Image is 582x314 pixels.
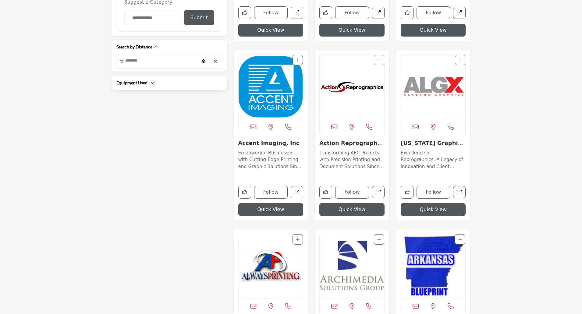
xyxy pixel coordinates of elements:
[239,234,303,298] a: Open Listing in new tab
[319,24,385,37] button: Quick View
[238,140,303,146] h3: Accent Imaging, Inc
[335,186,369,199] button: Follow
[401,150,466,170] p: Excellence in Reprographics: A Legacy of Innovation and Client Satisfaction Founded in [DATE], th...
[291,7,303,19] a: Open a-e-reprographics-az in new tab
[254,186,288,199] button: Follow
[401,55,466,119] img: Alabama Graphics & Engineering Supply, Inc.
[238,24,303,37] button: Quick View
[401,148,466,170] a: Excellence in Reprographics: A Legacy of Innovation and Client Satisfaction Founded in [DATE], th...
[319,203,385,216] button: Quick View
[377,58,381,62] a: Add To List
[320,234,384,298] a: Open Listing in new tab
[199,55,208,68] div: Choose your current location
[319,148,385,170] a: Transforming AEC Projects with Precision Printing and Document Solutions Since [DATE]. Since [DAT...
[116,80,149,86] h2: Equipment Used:
[254,6,288,19] button: Follow
[291,186,303,199] a: Open accent-imaging-inc in new tab
[320,55,384,119] a: Open Listing in new tab
[401,140,464,153] a: [US_STATE] Graphics & E...
[401,186,413,199] button: Like company
[319,140,385,146] h3: Action Reprographics
[117,55,199,67] input: Search Location
[458,237,462,242] a: Add To List
[296,58,300,62] a: Add To List
[401,234,466,298] a: Open Listing in new tab
[319,140,383,153] a: Action Reprographics...
[319,186,332,199] button: Like company
[124,11,181,25] input: Category Name
[184,10,214,25] button: Submit
[335,6,369,19] button: Follow
[238,186,251,199] button: Like company
[458,58,462,62] a: Add To List
[417,6,450,19] button: Follow
[401,55,466,119] a: Open Listing in new tab
[238,148,303,170] a: Empowering Businesses with Cutting-Edge Printing and Graphic Solutions Since [DATE] Founded in [D...
[417,186,450,199] button: Follow
[116,44,152,50] h2: Search by Distance
[239,234,303,298] img: Always Printing, Inc.
[320,55,384,119] img: Action Reprographics
[377,237,381,242] a: Add To List
[239,55,303,119] a: Open Listing in new tab
[401,234,466,298] img: Arkansas Blueprint Co.
[453,7,466,19] a: Open abc-blueprints in new tab
[238,150,303,170] p: Empowering Businesses with Cutting-Edge Printing and Graphic Solutions Since [DATE] Founded in [D...
[401,6,413,19] button: Like company
[401,203,466,216] button: Quick View
[401,140,466,146] h3: Alabama Graphics & Engineering Supply, Inc.
[401,24,466,37] button: Quick View
[453,186,466,199] a: Open alabama-graphics-engineering-supply-inc in new tab
[319,150,385,170] p: Transforming AEC Projects with Precision Printing and Document Solutions Since [DATE]. Since [DAT...
[320,234,384,298] img: Archimedia Solutions Group
[239,55,303,119] img: Accent Imaging, Inc
[296,237,300,242] a: Add To List
[238,140,300,146] a: Accent Imaging, Inc
[211,55,220,68] div: Clear search location
[238,203,303,216] button: Quick View
[372,7,385,19] a: Open a-e-reprographics-inc-va in new tab
[372,186,385,199] a: Open action-reprographics in new tab
[238,6,251,19] button: Like company
[319,6,332,19] button: Like company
